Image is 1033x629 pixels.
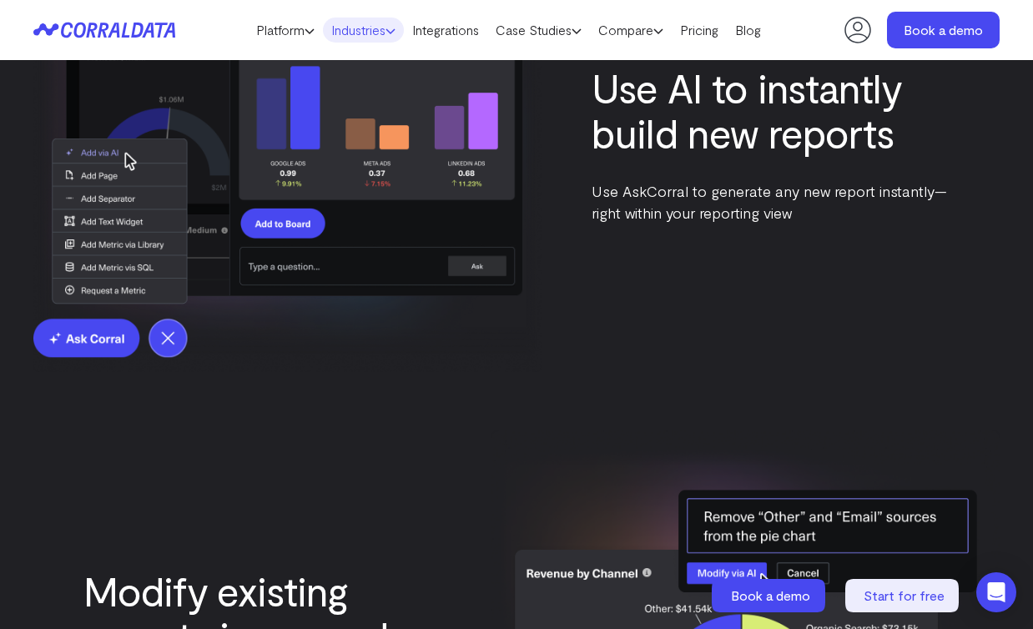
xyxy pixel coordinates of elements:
[712,579,829,612] a: Book a demo
[672,18,727,43] a: Pricing
[731,587,810,603] span: Book a demo
[248,18,323,43] a: Platform
[404,18,487,43] a: Integrations
[592,65,950,155] h3: Use AI to instantly build new reports
[864,587,945,603] span: Start for free
[592,180,950,224] p: Use AskCorral to generate any new report instantly—right within your reporting view
[323,18,404,43] a: Industries
[590,18,672,43] a: Compare
[487,18,590,43] a: Case Studies
[976,572,1016,612] div: Open Intercom Messenger
[845,579,962,612] a: Start for free
[727,18,769,43] a: Blog
[887,12,1000,48] a: Book a demo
